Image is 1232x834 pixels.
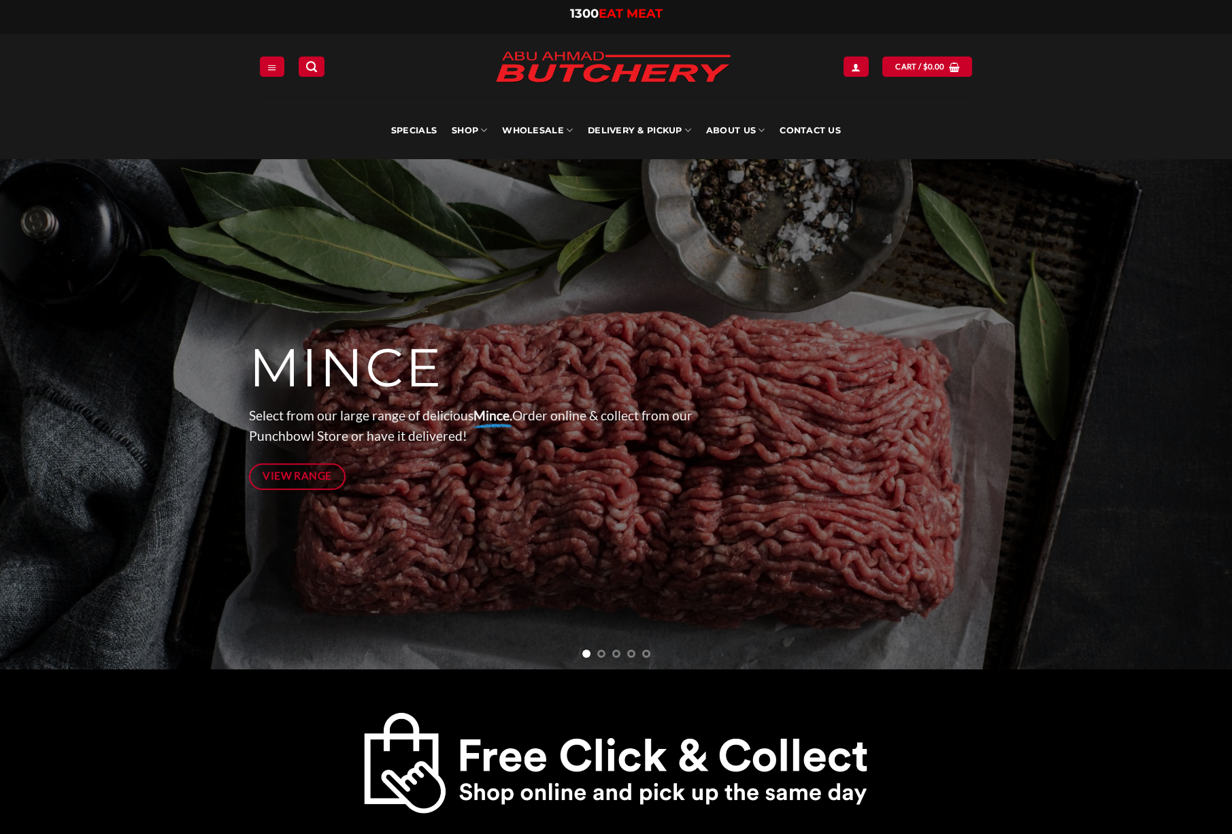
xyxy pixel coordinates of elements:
a: Specials [391,102,437,159]
li: Page dot 2 [597,650,605,658]
li: Page dot 1 [582,650,590,658]
a: Search [299,56,324,76]
span: View Range [263,467,332,484]
span: $ [923,61,928,73]
a: SHOP [452,102,487,159]
a: View cart [882,56,972,76]
a: View Range [249,463,346,490]
a: Wholesale [502,102,573,159]
li: Page dot 3 [612,650,620,658]
img: Abu Ahmad Butchery [484,42,742,94]
span: 1300 [570,6,599,21]
a: 1300EAT MEAT [570,6,663,21]
a: About Us [706,102,765,159]
li: Page dot 5 [642,650,650,658]
span: MINCE [249,335,443,401]
li: Page dot 4 [627,650,635,658]
a: Abu-Ahmad-Butchery-Sydney-Online-Halal-Butcher-click and collect your meat punchbowl [363,711,869,816]
bdi: 0.00 [923,62,945,71]
img: Abu Ahmad Butchery Punchbowl [363,711,869,816]
span: EAT MEAT [599,6,663,21]
span: Select from our large range of delicious Order online & collect from our Punchbowl Store or have ... [249,407,693,444]
a: Delivery & Pickup [588,102,691,159]
a: Contact Us [780,102,841,159]
a: Login [844,56,868,76]
span: Cart / [895,61,944,73]
strong: Mince. [473,407,512,423]
a: Menu [260,56,284,76]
